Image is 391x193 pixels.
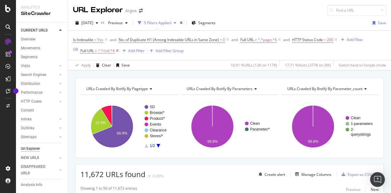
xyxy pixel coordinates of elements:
div: Export as CSV [348,172,371,177]
input: Find a URL [327,5,386,16]
text: querystrings [351,132,371,137]
div: Save [378,20,386,25]
button: OR [73,47,78,52]
div: Showing 1 to 50 of 11,672 entries [80,186,137,193]
a: CURRENT URLS [21,27,57,34]
text: Clearance [150,128,167,132]
button: Add Filter Group [147,47,184,55]
span: HTTP Status Code [292,37,323,42]
button: Apply [73,60,91,70]
text: Stores/* [150,134,163,138]
button: Segments [189,18,218,28]
text: Clean [351,116,360,120]
div: Analysis Info [21,182,42,188]
button: [DATE] [73,18,101,28]
span: URLs Crawled By Botify By pagetype [86,86,148,91]
text: Browse/* [150,111,165,115]
div: -0.09% [152,173,163,179]
a: Search Engines [21,72,57,78]
button: Switch back to Simple mode [336,60,386,70]
span: Full URL [240,37,254,42]
text: 22.4% [95,121,106,125]
h4: URLs Crawled By Botify By parameter_count [286,84,373,94]
a: Overview [21,36,64,43]
div: Analytics [21,5,63,10]
div: Content [21,107,34,114]
div: Add Filter [347,37,363,42]
div: Apply [81,62,91,68]
a: Sitemaps [21,134,57,140]
div: and [283,37,290,42]
div: Save [122,62,130,68]
button: and [231,37,238,43]
div: Add Filter Group [156,48,184,53]
a: Visits [21,63,57,69]
span: No. of Duplicate H1 (Among Indexable URLs in Same Zone) [119,37,219,42]
a: DISAPPEARED URLS [21,164,57,176]
button: Export as CSV [339,169,371,179]
div: CURRENT URLS [21,27,48,34]
text: 1-parameters [351,122,373,126]
a: NEW URLS [21,155,57,161]
button: Manage Columns [293,171,331,178]
span: 0 [223,36,225,44]
text: 99.8% [308,139,318,144]
div: Previous [346,187,361,192]
div: Url Explorer [21,146,40,152]
span: Is Indexable [73,37,93,42]
div: Visits [21,63,30,69]
span: > [220,37,222,42]
div: Next [371,187,379,192]
span: Full URL [80,48,94,53]
a: Content [21,107,64,114]
a: Outlinks [21,125,57,131]
button: Add Filter [120,47,145,55]
button: Clear [94,60,111,70]
span: = [95,48,97,53]
span: = [94,37,96,42]
div: 5 Filters Applied [144,20,171,25]
span: vs [101,20,106,25]
a: Movements [21,45,64,51]
text: Parameter/* [250,127,270,131]
a: Url Explorer [21,146,64,152]
div: Tooltip anchor [13,88,18,94]
div: arrow-right-arrow-left [139,9,143,13]
div: URL Explorer [73,5,123,15]
svg: A chart. [80,100,176,153]
a: HTTP Codes [21,98,57,105]
text: 1/2 [150,144,155,148]
span: URLs Crawled By Botify By parameter_count [287,86,362,91]
div: Sitemaps [21,134,37,140]
button: Previous [106,18,130,28]
div: HTTP Codes [21,98,42,105]
div: Open Intercom Messenger [370,172,385,187]
span: 2025 Sep. 10th [81,20,93,25]
div: Segments [21,54,37,60]
div: SiteCrawler [21,10,63,17]
text: Clean [250,121,260,126]
span: 11,672 URLs found [80,169,145,179]
div: 17.71 % Visits ( 377K on 2M ) [285,62,331,68]
button: 5 Filters Applied [135,18,179,28]
span: Previous [106,20,123,25]
button: and [110,37,116,43]
svg: A chart. [181,100,277,153]
svg: A chart. [281,100,377,153]
span: Segments [198,20,215,25]
span: ≠ [255,37,257,42]
div: Clear [102,62,111,68]
div: 10.01 % URLs ( 12K on 117K ) [230,62,277,68]
h4: URLs Crawled By Botify By pagetype [85,84,172,94]
span: 200 [327,36,333,44]
span: ^.*page.*$ [258,36,277,44]
button: Save [114,60,130,70]
text: Product/* [150,116,165,121]
div: and [231,37,238,42]
button: Previous [346,186,361,193]
text: 68.9% [117,131,127,135]
span: Yes [97,36,103,44]
div: NEW URLS [21,155,39,161]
